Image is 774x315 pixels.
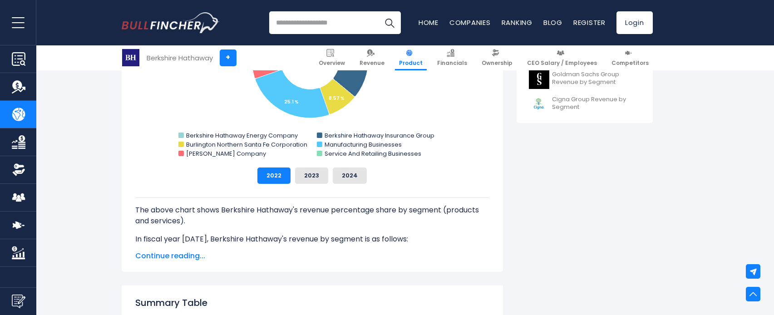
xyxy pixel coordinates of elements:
p: In fiscal year [DATE], Berkshire Hathaway's revenue by segment is as follows: [135,234,489,245]
a: Goldman Sachs Group Revenue by Segment [523,66,646,91]
span: Competitors [611,59,649,67]
span: Goldman Sachs Group Revenue by Segment [552,71,641,86]
span: CEO Salary / Employees [527,59,597,67]
text: Burlington Northern Santa Fe Corporation [186,140,307,149]
span: Financials [437,59,467,67]
a: Revenue [355,45,389,70]
img: Ownership [12,163,25,177]
a: Product [395,45,427,70]
a: Register [573,18,606,27]
h2: Summary Table [135,296,489,310]
button: 2022 [257,167,291,184]
a: Login [616,11,653,34]
span: Overview [319,59,345,67]
span: Ownership [482,59,513,67]
div: Berkshire Hathaway [147,53,213,63]
a: Cigna Group Revenue by Segment [523,91,646,116]
span: Cigna Group Revenue by Segment [552,96,641,111]
text: Berkshire Hathaway Energy Company [186,131,298,140]
a: Financials [433,45,471,70]
a: Ownership [478,45,517,70]
a: Go to homepage [122,12,219,33]
text: Service And Retailing Businesses [324,149,421,158]
span: Product [399,59,423,67]
a: Overview [315,45,349,70]
button: Search [378,11,401,34]
span: Continue reading... [135,251,489,261]
a: Companies [449,18,491,27]
a: Ranking [502,18,532,27]
img: GS logo [529,69,549,89]
a: CEO Salary / Employees [523,45,601,70]
span: Revenue [360,59,385,67]
a: Blog [543,18,562,27]
img: BRK-B logo [122,49,139,66]
tspan: 25.1 % [284,98,299,105]
tspan: 8.57 % [329,95,345,102]
img: CI logo [529,94,549,114]
button: 2023 [295,167,328,184]
p: The above chart shows Berkshire Hathaway's revenue percentage share by segment (products and serv... [135,205,489,226]
text: Berkshire Hathaway Insurance Group [324,131,434,140]
img: Bullfincher logo [122,12,220,33]
text: Manufacturing Businesses [324,140,401,149]
a: Home [419,18,439,27]
button: 2024 [333,167,367,184]
a: Competitors [607,45,653,70]
a: + [220,49,237,66]
text: [PERSON_NAME] Company [186,149,266,158]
